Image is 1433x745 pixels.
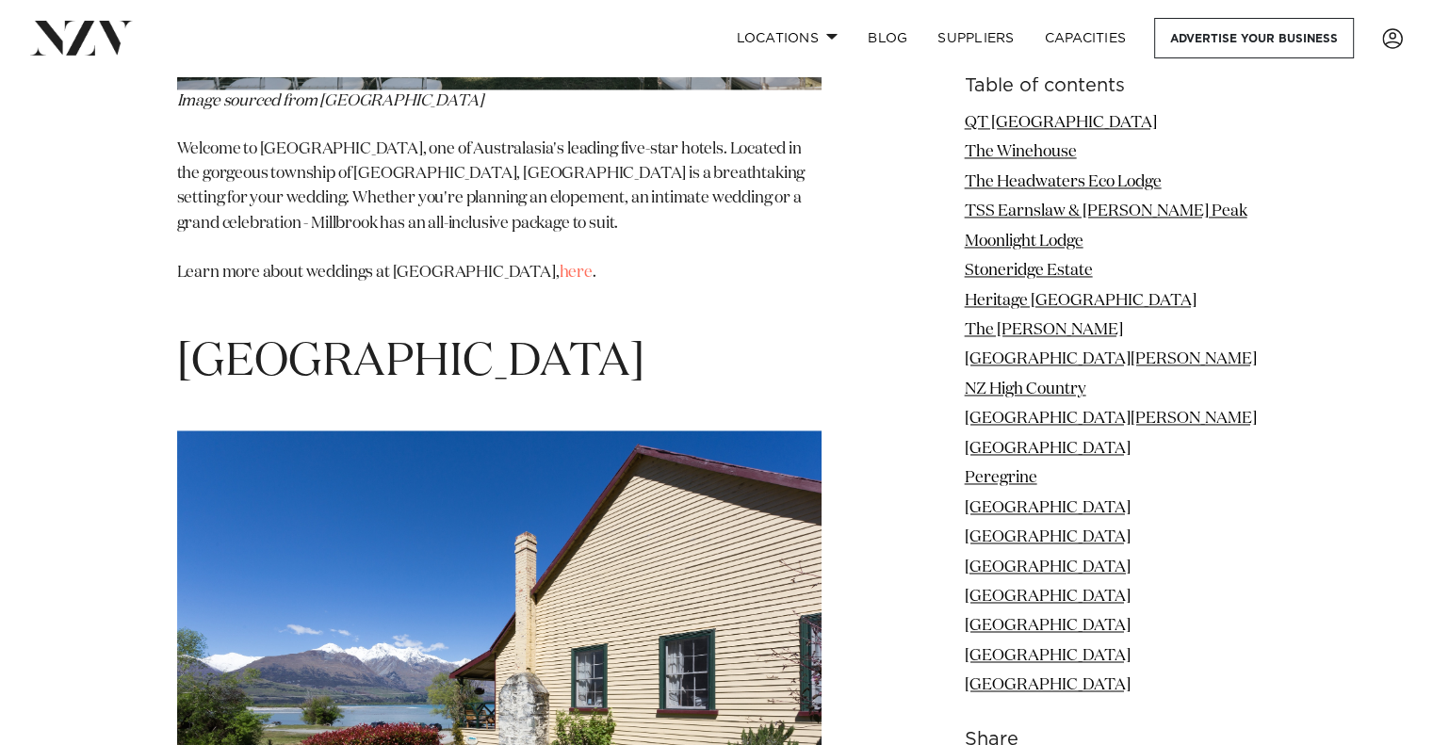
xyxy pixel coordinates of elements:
[177,340,644,385] span: [GEOGRAPHIC_DATA]
[177,93,483,109] span: Image sourced from [GEOGRAPHIC_DATA]
[965,677,1131,693] a: [GEOGRAPHIC_DATA]
[177,138,822,311] p: Welcome to [GEOGRAPHIC_DATA], one of Australasia's leading five-star hotels. Located in the gorge...
[965,352,1257,368] a: [GEOGRAPHIC_DATA][PERSON_NAME]
[965,322,1123,338] a: The [PERSON_NAME]
[965,144,1077,160] a: The Winehouse
[1030,18,1142,58] a: Capacities
[965,618,1131,634] a: [GEOGRAPHIC_DATA]
[30,21,133,55] img: nzv-logo.png
[965,381,1086,397] a: NZ High Country
[965,263,1093,279] a: Stoneridge Estate
[853,18,922,58] a: BLOG
[560,265,593,281] a: here
[922,18,1029,58] a: SUPPLIERS
[965,470,1037,486] a: Peregrine
[965,234,1083,250] a: Moonlight Lodge
[965,203,1247,219] a: TSS Earnslaw & [PERSON_NAME] Peak
[965,559,1131,575] a: [GEOGRAPHIC_DATA]
[965,441,1131,457] a: [GEOGRAPHIC_DATA]
[965,589,1131,605] a: [GEOGRAPHIC_DATA]
[965,648,1131,664] a: [GEOGRAPHIC_DATA]
[965,529,1131,545] a: [GEOGRAPHIC_DATA]
[965,174,1162,190] a: The Headwaters Eco Lodge
[965,115,1157,131] a: QT [GEOGRAPHIC_DATA]
[721,18,853,58] a: Locations
[965,76,1257,96] h6: Table of contents
[965,500,1131,516] a: [GEOGRAPHIC_DATA]
[1154,18,1354,58] a: Advertise your business
[965,293,1197,309] a: Heritage [GEOGRAPHIC_DATA]
[965,411,1257,427] a: [GEOGRAPHIC_DATA][PERSON_NAME]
